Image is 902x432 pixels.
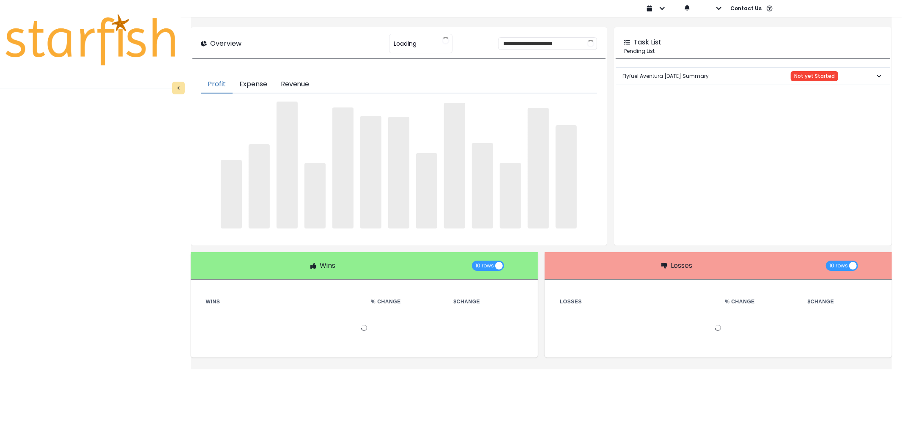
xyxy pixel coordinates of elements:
button: Revenue [274,76,316,94]
p: Task List [633,37,661,47]
span: ‌ [249,144,270,228]
span: ‌ [472,143,493,228]
span: Loading [394,35,417,52]
span: ‌ [360,116,381,228]
span: ‌ [332,107,354,228]
span: ‌ [444,103,465,228]
span: ‌ [388,117,409,228]
p: Flyfuel Aventura [DATE] Summary [622,66,709,87]
span: Not yet Started [794,73,835,79]
span: ‌ [416,153,437,228]
button: Expense [233,76,274,94]
p: Pending List [624,47,882,55]
span: 10 rows [829,261,848,271]
th: Wins [199,297,365,307]
span: ‌ [528,108,549,228]
p: Losses [671,261,692,271]
p: Overview [210,39,241,49]
p: Wins [320,261,335,271]
th: $ Change [801,297,883,307]
th: Losses [553,297,718,307]
span: ‌ [277,102,298,228]
span: ‌ [500,163,521,228]
th: $ Change [447,297,529,307]
th: % Change [718,297,801,307]
span: ‌ [556,125,577,228]
th: % Change [364,297,447,307]
button: Flyfuel Aventura [DATE] SummaryNot yet Started [616,68,890,85]
span: 10 rows [475,261,494,271]
button: Profit [201,76,233,94]
span: ‌ [221,160,242,228]
span: ‌ [304,163,326,228]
